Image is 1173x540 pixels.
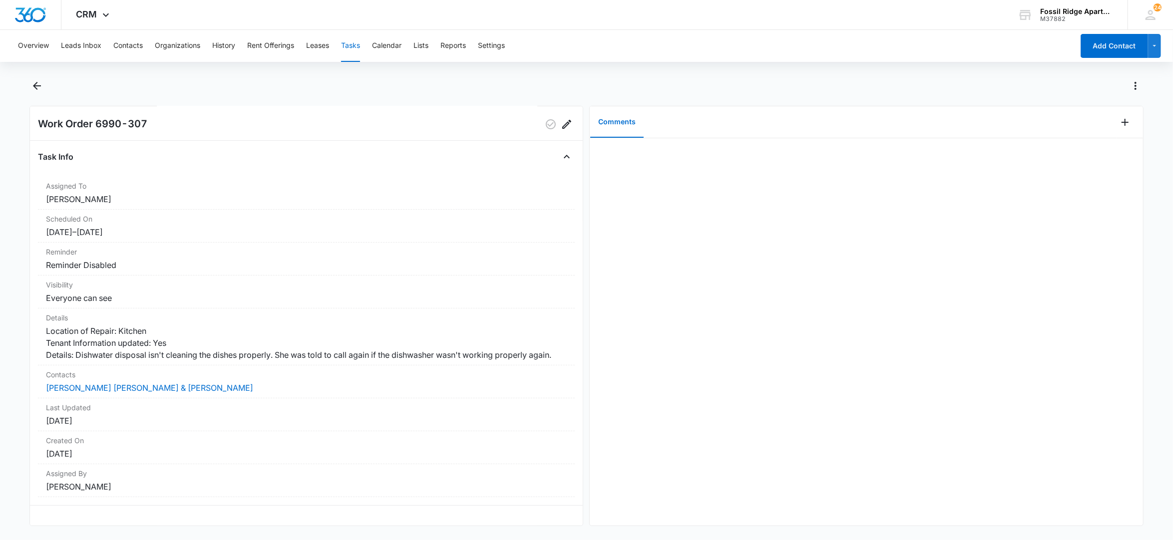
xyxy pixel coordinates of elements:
[46,292,567,304] dd: Everyone can see
[46,325,567,361] dd: Location of Repair: Kitchen Tenant Information updated: Yes Details: Dishwater disposal isn't cle...
[46,369,567,380] dt: Contacts
[559,149,575,165] button: Close
[46,214,567,224] dt: Scheduled On
[46,193,567,205] dd: [PERSON_NAME]
[18,30,49,62] button: Overview
[212,30,235,62] button: History
[590,107,644,138] button: Comments
[29,78,45,94] button: Back
[38,431,575,464] div: Created On[DATE]
[46,226,567,238] dd: [DATE] – [DATE]
[1117,114,1133,130] button: Add Comment
[46,279,567,290] dt: Visibility
[46,468,567,479] dt: Assigned By
[46,181,567,191] dt: Assigned To
[306,30,329,62] button: Leases
[155,30,200,62] button: Organizations
[46,259,567,271] dd: Reminder Disabled
[1081,34,1148,58] button: Add Contact
[38,151,73,163] h4: Task Info
[46,247,567,257] dt: Reminder
[478,30,505,62] button: Settings
[1040,7,1113,15] div: account name
[38,116,147,132] h2: Work Order 6990-307
[38,464,575,497] div: Assigned By[PERSON_NAME]
[46,312,567,323] dt: Details
[46,402,567,413] dt: Last Updated
[38,365,575,398] div: Contacts[PERSON_NAME] [PERSON_NAME] & [PERSON_NAME]
[76,9,97,19] span: CRM
[46,481,567,493] dd: [PERSON_NAME]
[1040,15,1113,22] div: account id
[113,30,143,62] button: Contacts
[559,116,575,132] button: Edit
[413,30,428,62] button: Lists
[46,435,567,446] dt: Created On
[247,30,294,62] button: Rent Offerings
[372,30,401,62] button: Calendar
[1154,3,1162,11] div: notifications count
[1128,78,1144,94] button: Actions
[38,398,575,431] div: Last Updated[DATE]
[38,275,575,308] div: VisibilityEveryone can see
[38,308,575,365] div: DetailsLocation of Repair: Kitchen Tenant Information updated: Yes Details: Dishwater disposal is...
[46,383,253,393] a: [PERSON_NAME] [PERSON_NAME] & [PERSON_NAME]
[46,415,567,427] dd: [DATE]
[38,177,575,210] div: Assigned To[PERSON_NAME]
[46,448,567,460] dd: [DATE]
[61,30,101,62] button: Leads Inbox
[1154,3,1162,11] span: 24
[38,243,575,275] div: ReminderReminder Disabled
[341,30,360,62] button: Tasks
[38,210,575,243] div: Scheduled On[DATE]–[DATE]
[440,30,466,62] button: Reports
